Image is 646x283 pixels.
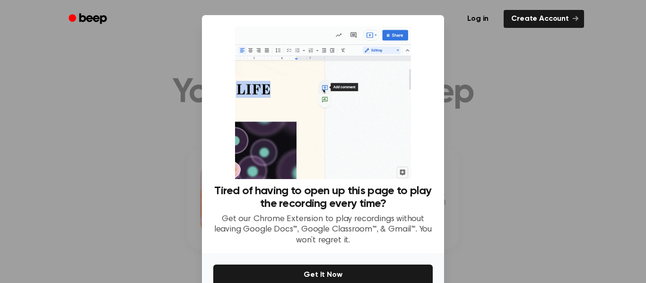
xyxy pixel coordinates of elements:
[504,10,584,28] a: Create Account
[213,185,433,210] h3: Tired of having to open up this page to play the recording every time?
[62,10,115,28] a: Beep
[213,214,433,246] p: Get our Chrome Extension to play recordings without leaving Google Docs™, Google Classroom™, & Gm...
[458,8,498,30] a: Log in
[235,26,410,179] img: Beep extension in action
